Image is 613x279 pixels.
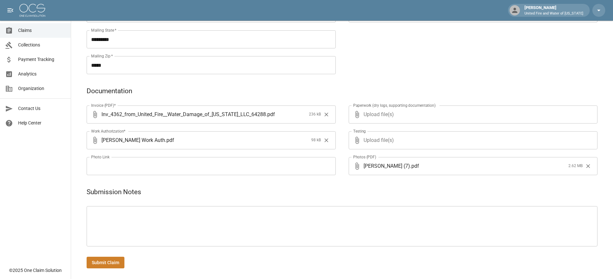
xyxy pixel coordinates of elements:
[583,161,593,171] button: Clear
[353,154,376,160] label: Photos (PDF)
[91,154,110,160] label: Photo Link
[364,131,580,149] span: Upload file(s)
[9,267,62,274] div: © 2025 One Claim Solution
[322,110,331,119] button: Clear
[568,163,583,169] span: 2.62 MB
[101,136,165,144] span: [PERSON_NAME] Work Auth
[18,71,66,77] span: Analytics
[18,42,66,48] span: Collections
[353,128,366,134] label: Testing
[101,111,266,118] span: Inv_4362_from_United_Fire__Water_Damage_of_[US_STATE]_LLC_64288
[87,257,124,269] button: Submit Claim
[18,120,66,126] span: Help Center
[522,5,586,16] div: [PERSON_NAME]
[91,128,126,134] label: Work Authorization*
[322,135,331,145] button: Clear
[18,56,66,63] span: Payment Tracking
[266,111,275,118] span: . pdf
[91,103,116,108] label: Invoice (PDF)*
[18,85,66,92] span: Organization
[524,11,583,16] p: United Fire and Water of [US_STATE]
[18,105,66,112] span: Contact Us
[91,53,113,59] label: Mailing Zip
[91,27,116,33] label: Mailing State
[309,111,321,118] span: 236 kB
[353,103,436,108] label: Paperwork (dry logs, supporting documentation)
[19,4,45,17] img: ocs-logo-white-transparent.png
[364,162,410,170] span: [PERSON_NAME] (7)
[410,162,419,170] span: . pdf
[4,4,17,17] button: open drawer
[18,27,66,34] span: Claims
[311,137,321,144] span: 98 kB
[364,105,580,124] span: Upload file(s)
[165,136,174,144] span: . pdf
